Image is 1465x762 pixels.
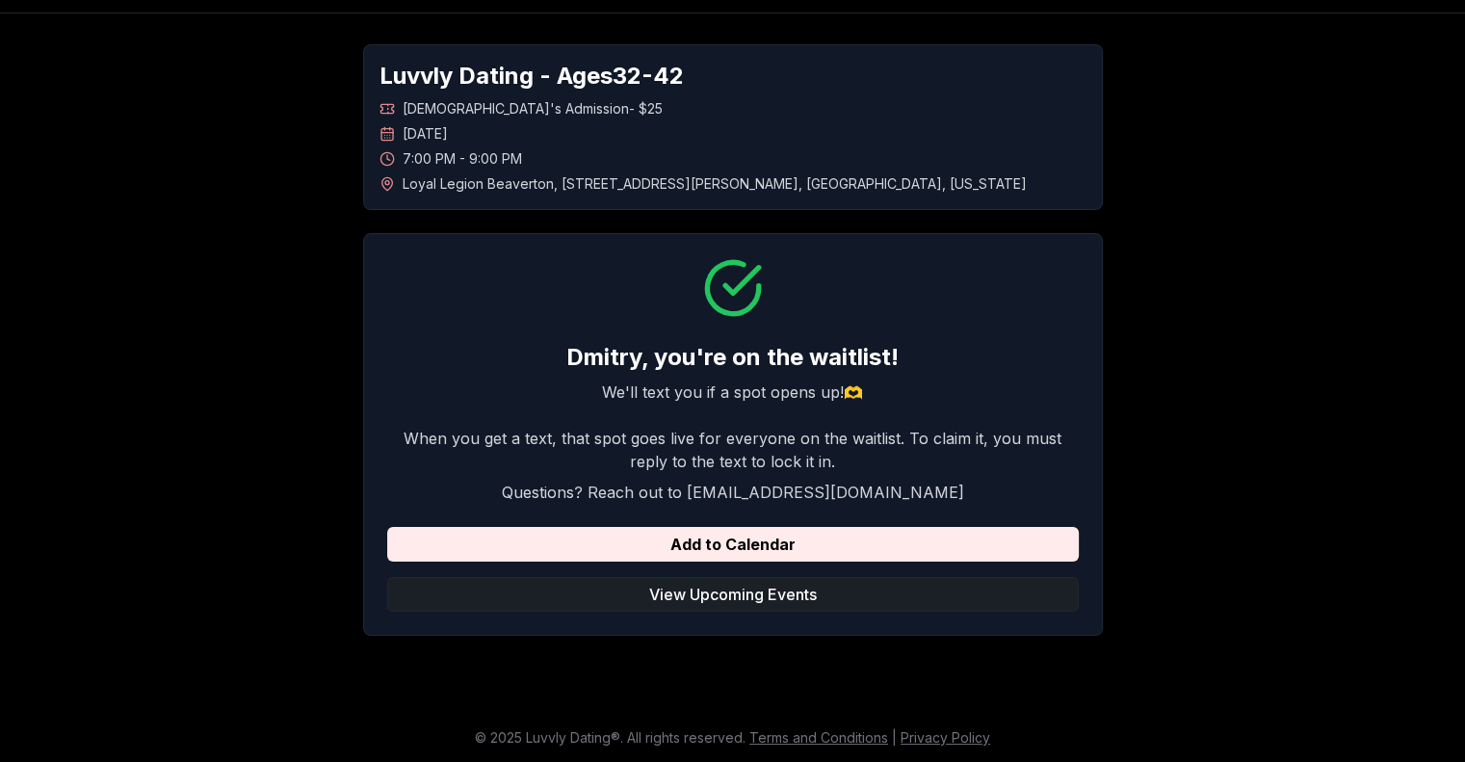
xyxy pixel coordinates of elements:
p: We'll text you if a spot opens up!🫶 [387,381,1079,404]
span: [DEMOGRAPHIC_DATA]'s Admission - $25 [403,99,663,118]
span: 7:00 PM - 9:00 PM [403,149,522,169]
a: Terms and Conditions [749,729,888,746]
span: | [892,729,897,746]
button: Add to Calendar [387,527,1079,562]
span: [DATE] [403,124,448,144]
h1: Luvvly Dating - Ages 32 - 42 [379,61,1086,92]
button: View Upcoming Events [387,577,1079,612]
p: When you get a text, that spot goes live for everyone on the waitlist. To claim it, you must repl... [387,427,1079,473]
p: Questions? Reach out to [EMAIL_ADDRESS][DOMAIN_NAME] [387,481,1079,504]
h2: Dmitry , you're on the waitlist! [387,342,1079,373]
a: Privacy Policy [901,729,990,746]
span: Loyal Legion Beaverton , [STREET_ADDRESS][PERSON_NAME] , [GEOGRAPHIC_DATA] , [US_STATE] [403,174,1027,194]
